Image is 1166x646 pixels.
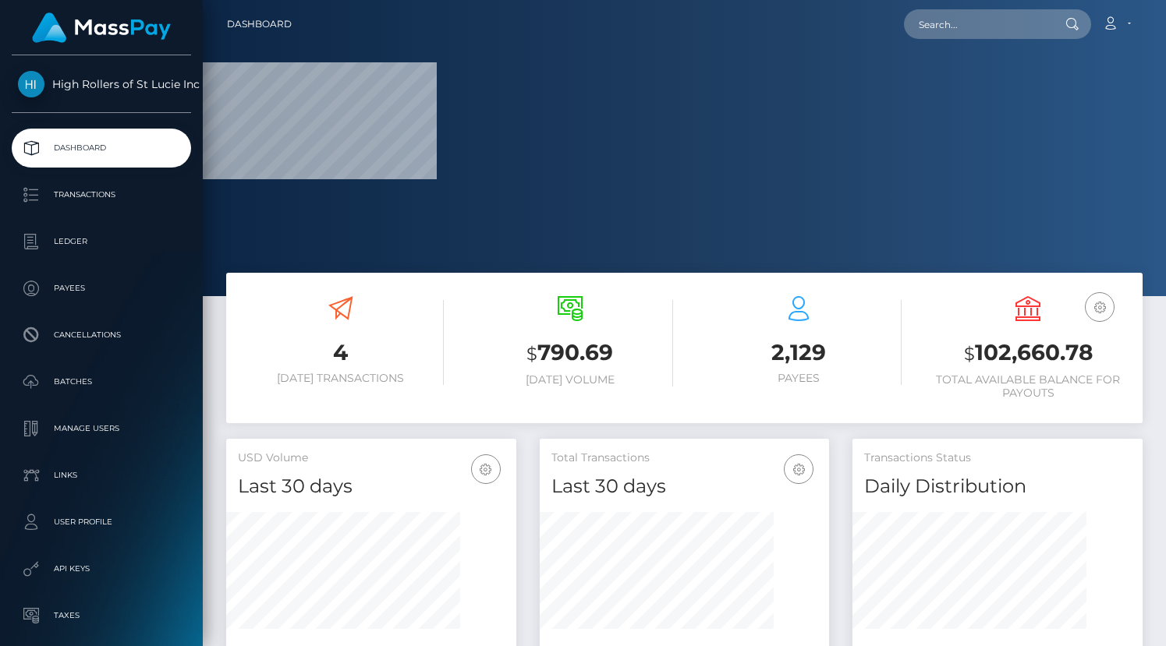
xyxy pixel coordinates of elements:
span: High Rollers of St Lucie Inc [12,77,191,91]
p: Payees [18,277,185,300]
img: MassPay Logo [32,12,171,43]
h3: 2,129 [696,337,902,368]
h3: 4 [238,337,444,368]
h3: 790.69 [467,337,673,369]
p: Batches [18,370,185,394]
a: Manage Users [12,409,191,448]
p: Dashboard [18,136,185,160]
h6: Payees [696,372,902,385]
h6: Total Available Balance for Payouts [925,373,1131,400]
h4: Last 30 days [238,473,505,500]
p: Manage Users [18,417,185,440]
p: User Profile [18,510,185,534]
input: Search... [904,9,1051,39]
a: Payees [12,269,191,308]
img: High Rollers of St Lucie Inc [18,71,44,97]
a: User Profile [12,503,191,542]
p: API Keys [18,557,185,581]
h4: Last 30 days [551,473,818,500]
p: Links [18,464,185,487]
p: Ledger [18,230,185,253]
p: Transactions [18,183,185,207]
h5: Total Transactions [551,450,818,466]
a: Dashboard [227,8,292,41]
a: Taxes [12,596,191,635]
small: $ [526,343,537,365]
h6: [DATE] Volume [467,373,673,387]
h3: 102,660.78 [925,337,1131,369]
h5: USD Volume [238,450,505,466]
a: API Keys [12,549,191,588]
h6: [DATE] Transactions [238,372,444,385]
a: Ledger [12,222,191,261]
a: Dashboard [12,129,191,168]
a: Batches [12,362,191,401]
a: Transactions [12,175,191,214]
h5: Transactions Status [864,450,1131,466]
a: Cancellations [12,316,191,355]
h4: Daily Distribution [864,473,1131,500]
a: Links [12,456,191,495]
small: $ [964,343,975,365]
p: Cancellations [18,323,185,347]
p: Taxes [18,604,185,627]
